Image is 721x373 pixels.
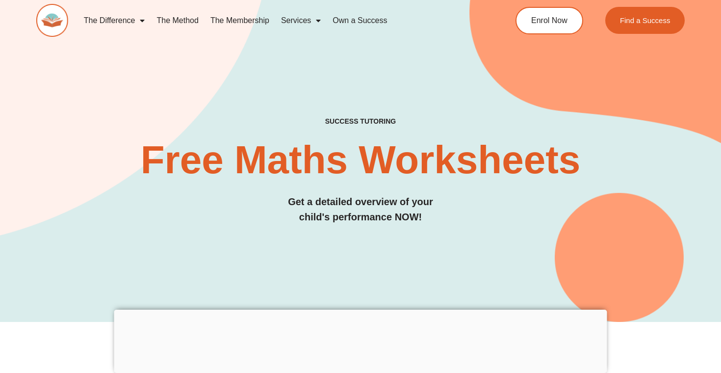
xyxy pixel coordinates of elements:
[78,9,479,32] nav: Menu
[205,9,275,32] a: The Membership
[605,7,685,34] a: Find a Success
[151,9,204,32] a: The Method
[275,9,327,32] a: Services
[36,117,685,126] h4: SUCCESS TUTORING​
[327,9,393,32] a: Own a Success
[515,7,583,34] a: Enrol Now
[531,17,567,25] span: Enrol Now
[78,9,151,32] a: The Difference
[114,310,607,371] iframe: Advertisement
[36,194,685,225] h3: Get a detailed overview of your child's performance NOW!
[620,17,670,24] span: Find a Success
[36,140,685,180] h2: Free Maths Worksheets​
